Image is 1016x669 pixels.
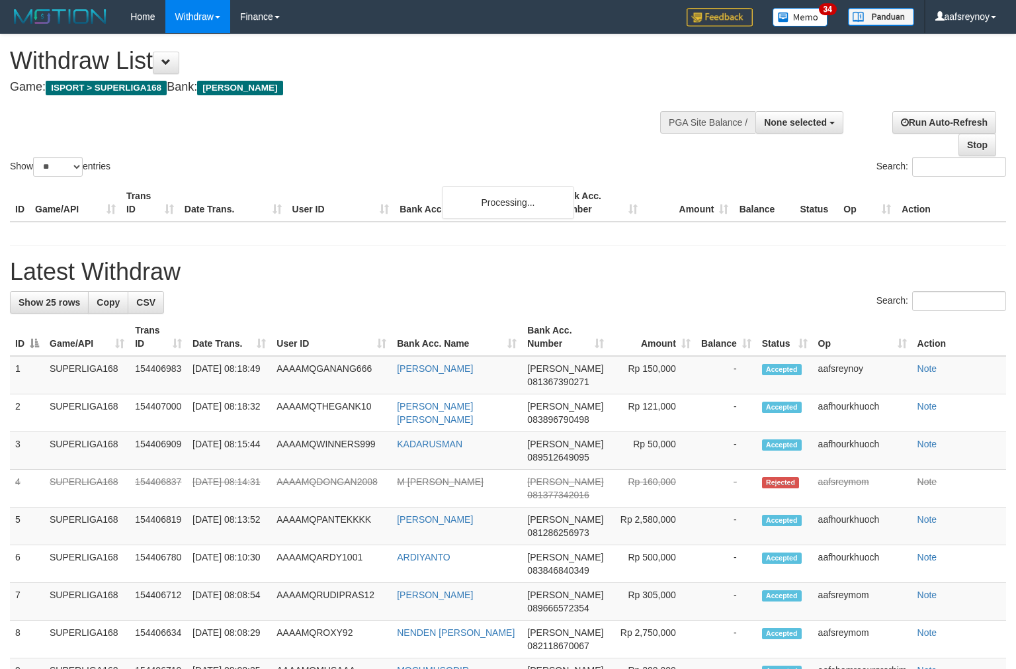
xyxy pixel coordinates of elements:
[397,590,473,600] a: [PERSON_NAME]
[187,583,271,621] td: [DATE] 08:08:54
[397,401,473,425] a: [PERSON_NAME] [PERSON_NAME]
[527,552,603,562] span: [PERSON_NAME]
[527,627,603,638] span: [PERSON_NAME]
[187,318,271,356] th: Date Trans.: activate to sort column ascending
[609,583,696,621] td: Rp 305,000
[527,641,589,651] span: Copy 082118670067 to clipboard
[44,394,130,432] td: SUPERLIGA168
[44,470,130,508] td: SUPERLIGA168
[10,184,30,222] th: ID
[44,508,130,545] td: SUPERLIGA168
[527,401,603,412] span: [PERSON_NAME]
[755,111,843,134] button: None selected
[917,514,937,525] a: Note
[609,470,696,508] td: Rp 160,000
[271,508,392,545] td: AAAAMQPANTEKKKK
[44,545,130,583] td: SUPERLIGA168
[397,552,450,562] a: ARDIYANTO
[917,476,937,487] a: Note
[552,184,643,222] th: Bank Acc. Number
[44,318,130,356] th: Game/API: activate to sort column ascending
[660,111,755,134] div: PGA Site Balance /
[794,184,838,222] th: Status
[762,364,802,375] span: Accepted
[10,356,44,394] td: 1
[876,157,1006,177] label: Search:
[912,291,1006,311] input: Search:
[527,452,589,463] span: Copy 089512649095 to clipboard
[392,318,522,356] th: Bank Acc. Name: activate to sort column ascending
[762,515,802,526] span: Accepted
[696,394,757,432] td: -
[527,565,589,576] span: Copy 083846840349 to clipboard
[10,7,110,26] img: MOTION_logo.png
[609,394,696,432] td: Rp 121,000
[187,470,271,508] td: [DATE] 08:14:31
[522,318,609,356] th: Bank Acc. Number: activate to sort column ascending
[187,394,271,432] td: [DATE] 08:18:32
[609,621,696,658] td: Rp 2,750,000
[97,297,120,308] span: Copy
[19,297,80,308] span: Show 25 rows
[271,432,392,470] td: AAAAMQWINNERS999
[917,363,937,374] a: Note
[10,394,44,432] td: 2
[10,81,664,94] h4: Game: Bank:
[813,318,912,356] th: Op: activate to sort column ascending
[10,432,44,470] td: 3
[271,318,392,356] th: User ID: activate to sort column ascending
[130,545,187,583] td: 154406780
[813,508,912,545] td: aafhourkhuoch
[30,184,121,222] th: Game/API
[813,432,912,470] td: aafhourkhuoch
[757,318,813,356] th: Status: activate to sort column ascending
[609,545,696,583] td: Rp 500,000
[813,356,912,394] td: aafsreynoy
[271,394,392,432] td: AAAAMQTHEGANK10
[848,8,914,26] img: panduan.png
[130,394,187,432] td: 154407000
[527,414,589,425] span: Copy 083896790498 to clipboard
[287,184,395,222] th: User ID
[44,621,130,658] td: SUPERLIGA168
[838,184,896,222] th: Op
[527,514,603,525] span: [PERSON_NAME]
[10,259,1006,285] h1: Latest Withdraw
[130,432,187,470] td: 154406909
[813,583,912,621] td: aafsreymom
[696,583,757,621] td: -
[187,508,271,545] td: [DATE] 08:13:52
[397,514,473,525] a: [PERSON_NAME]
[130,356,187,394] td: 154406983
[813,470,912,508] td: aafsreymom
[88,291,128,314] a: Copy
[130,583,187,621] td: 154406712
[44,356,130,394] td: SUPERLIGA168
[271,545,392,583] td: AAAAMQARDY1001
[10,318,44,356] th: ID: activate to sort column descending
[442,186,574,219] div: Processing...
[10,583,44,621] td: 7
[187,432,271,470] td: [DATE] 08:15:44
[762,477,799,488] span: Rejected
[609,356,696,394] td: Rp 150,000
[813,394,912,432] td: aafhourkhuoch
[46,81,167,95] span: ISPORT > SUPERLIGA168
[696,470,757,508] td: -
[44,583,130,621] td: SUPERLIGA168
[130,318,187,356] th: Trans ID: activate to sort column ascending
[197,81,282,95] span: [PERSON_NAME]
[527,527,589,538] span: Copy 081286256973 to clipboard
[187,621,271,658] td: [DATE] 08:08:29
[33,157,83,177] select: Showentries
[394,184,551,222] th: Bank Acc. Name
[10,157,110,177] label: Show entries
[912,318,1006,356] th: Action
[696,318,757,356] th: Balance: activate to sort column ascending
[892,111,996,134] a: Run Auto-Refresh
[271,621,392,658] td: AAAAMQROXY92
[130,621,187,658] td: 154406634
[10,470,44,508] td: 4
[813,621,912,658] td: aafsreymom
[10,545,44,583] td: 6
